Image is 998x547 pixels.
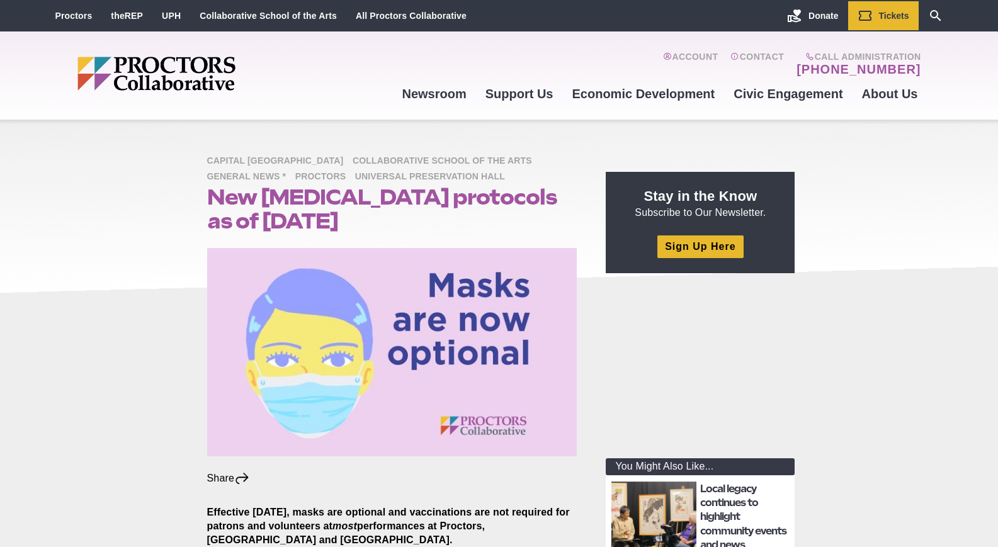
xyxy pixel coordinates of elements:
[848,1,919,30] a: Tickets
[353,155,538,166] a: Collaborative School of the Arts
[356,11,467,21] a: All Proctors Collaborative
[295,169,352,185] span: Proctors
[111,11,143,21] a: theREP
[563,77,725,111] a: Economic Development
[778,1,848,30] a: Donate
[207,471,251,485] div: Share
[207,171,293,181] a: General News *
[879,11,909,21] span: Tickets
[663,52,718,77] a: Account
[853,77,927,111] a: About Us
[77,57,332,91] img: Proctors logo
[207,185,577,233] h1: New [MEDICAL_DATA] protocols as of [DATE]
[162,11,181,21] a: UPH
[207,507,570,545] strong: Effective [DATE], masks are optional and vaccinations are not required for patrons and volunteers...
[808,11,838,21] span: Donate
[730,52,784,77] a: Contact
[476,77,563,111] a: Support Us
[793,52,921,62] span: Call Administration
[606,288,795,446] iframe: Advertisement
[207,169,293,185] span: General News *
[657,235,743,257] a: Sign Up Here
[797,62,921,77] a: [PHONE_NUMBER]
[724,77,852,111] a: Civic Engagement
[200,11,337,21] a: Collaborative School of the Arts
[355,169,511,185] span: Universal Preservation Hall
[621,187,780,220] p: Subscribe to Our Newsletter.
[207,154,350,169] span: Capital [GEOGRAPHIC_DATA]
[355,171,511,181] a: Universal Preservation Hall
[644,188,757,204] strong: Stay in the Know
[919,1,953,30] a: Search
[332,521,357,531] em: most
[606,458,795,475] div: You Might Also Like...
[55,11,93,21] a: Proctors
[207,155,350,166] a: Capital [GEOGRAPHIC_DATA]
[392,77,475,111] a: Newsroom
[353,154,538,169] span: Collaborative School of the Arts
[295,171,352,181] a: Proctors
